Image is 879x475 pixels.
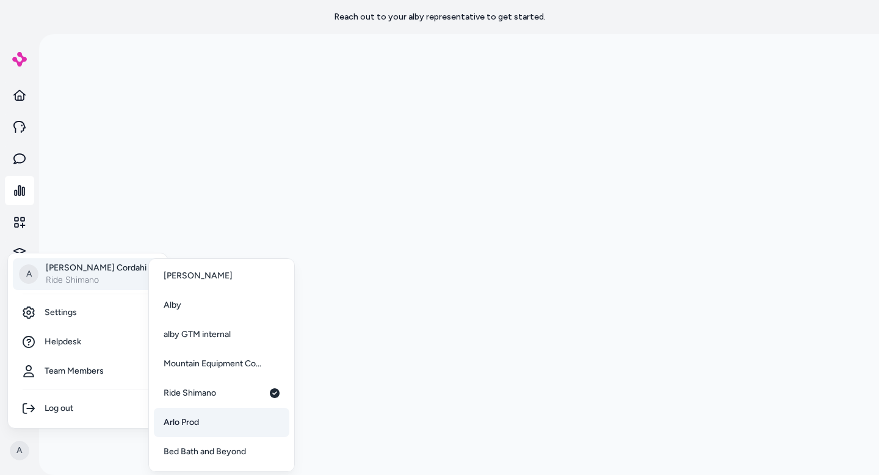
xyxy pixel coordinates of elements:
span: Alby [164,299,181,311]
span: Bed Bath and Beyond [164,446,246,458]
span: Helpdesk [45,336,81,348]
span: Arlo Prod [164,416,199,429]
span: Mountain Equipment Company [164,358,264,370]
span: Ride Shimano [164,387,216,399]
span: [PERSON_NAME] [164,270,233,282]
span: A [19,264,38,284]
p: Ride Shimano [46,274,146,286]
a: Team Members [13,357,162,386]
p: [PERSON_NAME] Cordahi [46,262,146,274]
a: Settings [13,298,162,327]
div: Log out [13,394,162,423]
span: alby GTM internal [164,328,231,341]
